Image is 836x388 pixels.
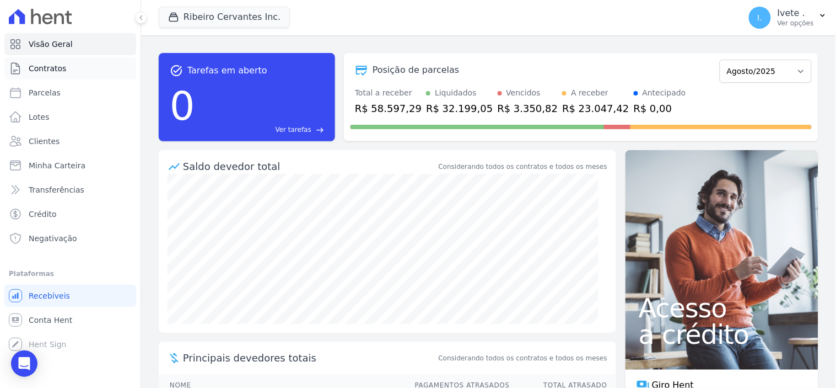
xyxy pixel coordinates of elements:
span: task_alt [170,64,183,77]
div: Saldo devedor total [183,159,436,174]
div: Considerando todos os contratos e todos os meses [439,162,607,172]
span: Clientes [29,136,60,147]
div: Plataformas [9,267,132,280]
div: Antecipado [643,87,686,99]
span: Negativação [29,233,77,244]
a: Contratos [4,57,136,79]
div: R$ 23.047,42 [562,101,629,116]
button: Ribeiro Cervantes Inc. [159,7,290,28]
span: Acesso [639,295,805,321]
a: Visão Geral [4,33,136,55]
span: Contratos [29,63,66,74]
div: R$ 32.199,05 [426,101,493,116]
span: Parcelas [29,87,61,98]
div: R$ 3.350,82 [498,101,558,116]
span: Crédito [29,209,57,220]
div: R$ 58.597,29 [355,101,422,116]
a: Recebíveis [4,285,136,307]
span: a crédito [639,321,805,348]
a: Lotes [4,106,136,128]
div: Vencidos [506,87,541,99]
span: Transferências [29,184,84,195]
a: Clientes [4,130,136,152]
span: Lotes [29,111,50,123]
div: Liquidados [435,87,477,99]
span: I. [758,14,763,22]
span: Minha Carteira [29,160,85,171]
div: R$ 0,00 [634,101,686,116]
a: Negativação [4,227,136,249]
a: Minha Carteira [4,155,136,177]
a: Ver tarefas east [199,125,324,135]
a: Conta Hent [4,309,136,331]
span: east [316,126,324,134]
span: Recebíveis [29,290,70,301]
div: Total a receber [355,87,422,99]
p: Ivete . [778,8,814,19]
a: Transferências [4,179,136,201]
span: Conta Hent [29,315,72,326]
span: Tarefas em aberto [187,64,267,77]
div: 0 [170,77,195,135]
div: Open Intercom Messenger [11,350,37,377]
span: Considerando todos os contratos e todos os meses [439,353,607,363]
button: I. Ivete . Ver opções [740,2,836,33]
div: A receber [571,87,608,99]
div: Posição de parcelas [373,63,460,77]
a: Parcelas [4,82,136,104]
a: Crédito [4,203,136,225]
p: Ver opções [778,19,814,28]
span: Principais devedores totais [183,350,436,365]
span: Ver tarefas [276,125,311,135]
span: Visão Geral [29,39,73,50]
